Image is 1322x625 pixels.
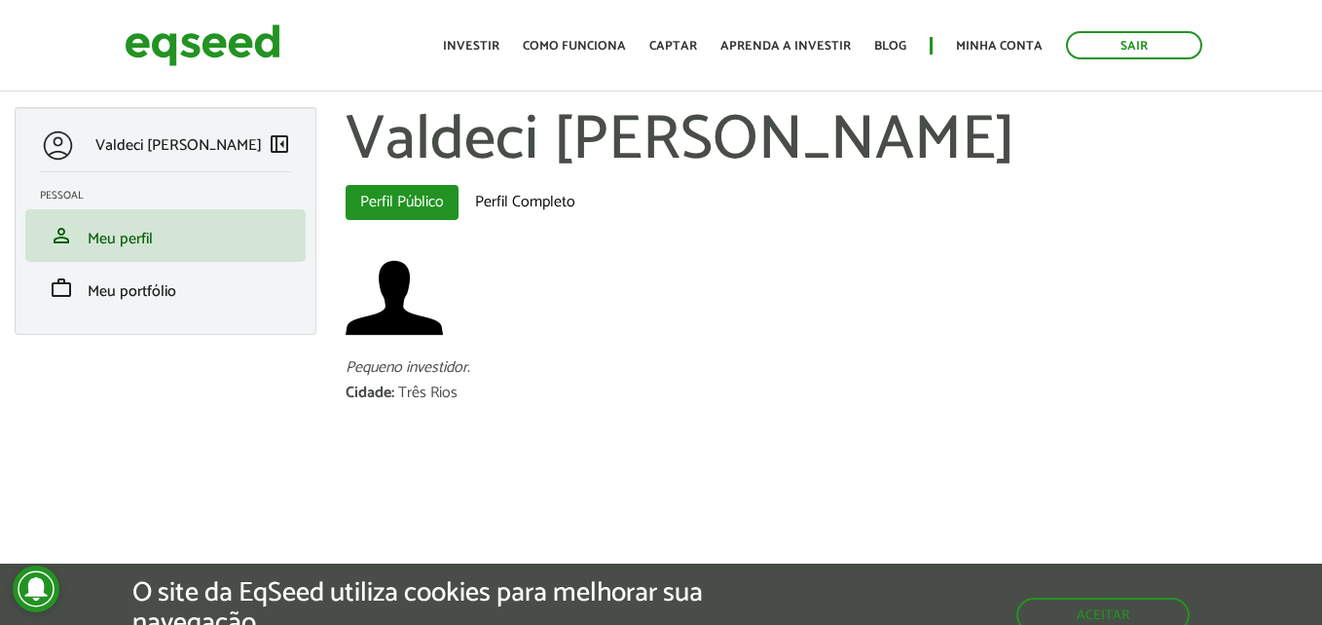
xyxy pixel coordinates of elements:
a: Colapsar menu [268,132,291,160]
img: Foto de Valdeci Faustino Cassiano [346,249,443,347]
a: Perfil Completo [460,185,590,220]
span: Meu perfil [88,226,153,252]
span: work [50,276,73,300]
li: Meu perfil [25,209,306,262]
span: : [391,380,394,406]
a: workMeu portfólio [40,276,291,300]
a: Minha conta [956,40,1043,53]
a: personMeu perfil [40,224,291,247]
div: Três Rios [398,386,458,401]
h1: Valdeci [PERSON_NAME] [346,107,1308,175]
span: Meu portfólio [88,278,176,305]
a: Perfil Público [346,185,459,220]
a: Ver perfil do usuário. [346,249,443,347]
li: Meu portfólio [25,262,306,314]
span: person [50,224,73,247]
a: Captar [649,40,697,53]
div: Cidade [346,386,398,401]
span: left_panel_close [268,132,291,156]
a: Investir [443,40,499,53]
a: Aprenda a investir [720,40,851,53]
h2: Pessoal [40,190,306,202]
a: Sair [1066,31,1202,59]
img: EqSeed [125,19,280,71]
a: Blog [874,40,906,53]
div: Pequeno investidor. [346,360,1308,376]
a: Como funciona [523,40,626,53]
p: Valdeci [PERSON_NAME] [95,136,262,155]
